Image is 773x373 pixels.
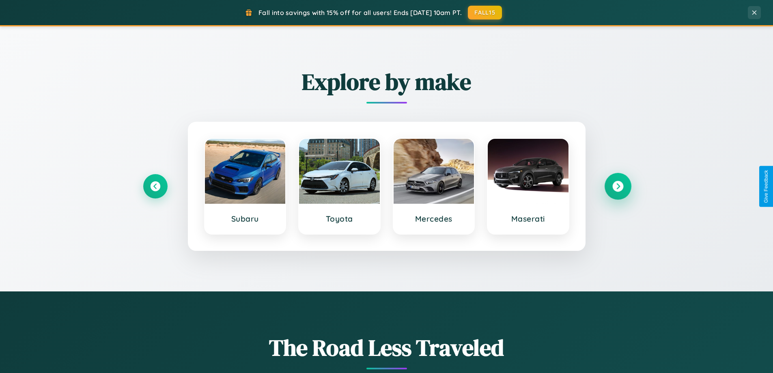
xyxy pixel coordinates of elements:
[402,214,466,224] h3: Mercedes
[143,66,630,97] h2: Explore by make
[258,9,462,17] span: Fall into savings with 15% off for all users! Ends [DATE] 10am PT.
[143,332,630,363] h1: The Road Less Traveled
[213,214,278,224] h3: Subaru
[468,6,502,19] button: FALL15
[763,170,769,203] div: Give Feedback
[307,214,372,224] h3: Toyota
[496,214,560,224] h3: Maserati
